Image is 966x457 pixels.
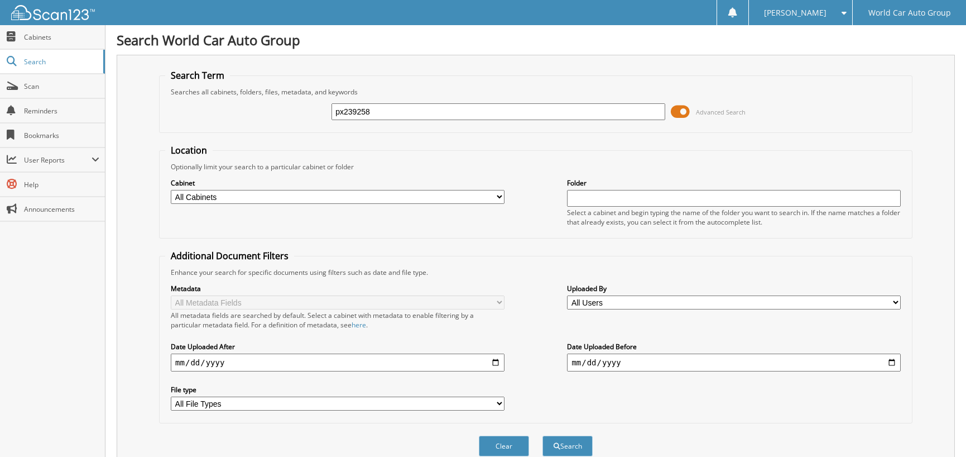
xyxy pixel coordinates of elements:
[171,354,504,372] input: start
[171,284,504,293] label: Metadata
[24,155,92,165] span: User Reports
[352,320,366,330] a: here
[24,180,99,189] span: Help
[171,311,504,330] div: All metadata fields are searched by default. Select a cabinet with metadata to enable filtering b...
[24,82,99,91] span: Scan
[171,342,504,351] label: Date Uploaded After
[542,436,593,456] button: Search
[567,354,901,372] input: end
[868,9,951,16] span: World Car Auto Group
[11,5,95,20] img: scan123-logo-white.svg
[165,144,213,156] legend: Location
[24,131,99,140] span: Bookmarks
[171,178,504,188] label: Cabinet
[165,69,230,82] legend: Search Term
[479,436,529,456] button: Clear
[24,57,98,66] span: Search
[764,9,826,16] span: [PERSON_NAME]
[165,162,906,172] div: Optionally limit your search to a particular cabinet or folder
[24,32,99,42] span: Cabinets
[165,268,906,277] div: Enhance your search for specific documents using filters such as date and file type.
[24,106,99,116] span: Reminders
[165,250,294,262] legend: Additional Document Filters
[117,31,955,49] h1: Search World Car Auto Group
[567,284,901,293] label: Uploaded By
[171,385,504,394] label: File type
[165,87,906,97] div: Searches all cabinets, folders, files, metadata, and keywords
[696,108,746,116] span: Advanced Search
[567,178,901,188] label: Folder
[24,204,99,214] span: Announcements
[567,342,901,351] label: Date Uploaded Before
[567,208,901,227] div: Select a cabinet and begin typing the name of the folder you want to search in. If the name match...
